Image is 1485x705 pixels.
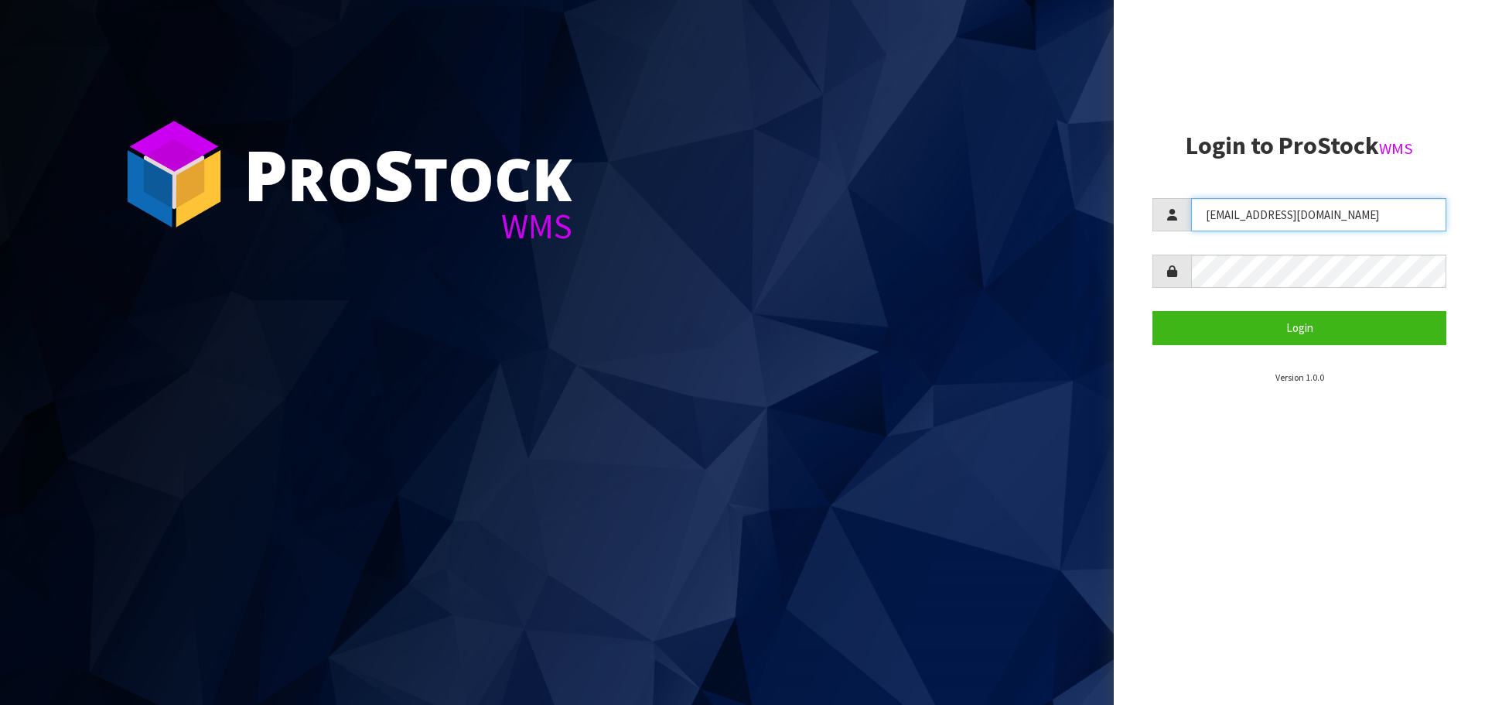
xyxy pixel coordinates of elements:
button: Login [1152,311,1446,344]
span: P [244,127,288,221]
input: Username [1191,198,1446,231]
small: WMS [1379,139,1413,159]
div: WMS [244,209,572,244]
span: S [374,127,414,221]
div: ro tock [244,139,572,209]
h2: Login to ProStock [1152,132,1446,159]
small: Version 1.0.0 [1275,371,1324,383]
img: ProStock Cube [116,116,232,232]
